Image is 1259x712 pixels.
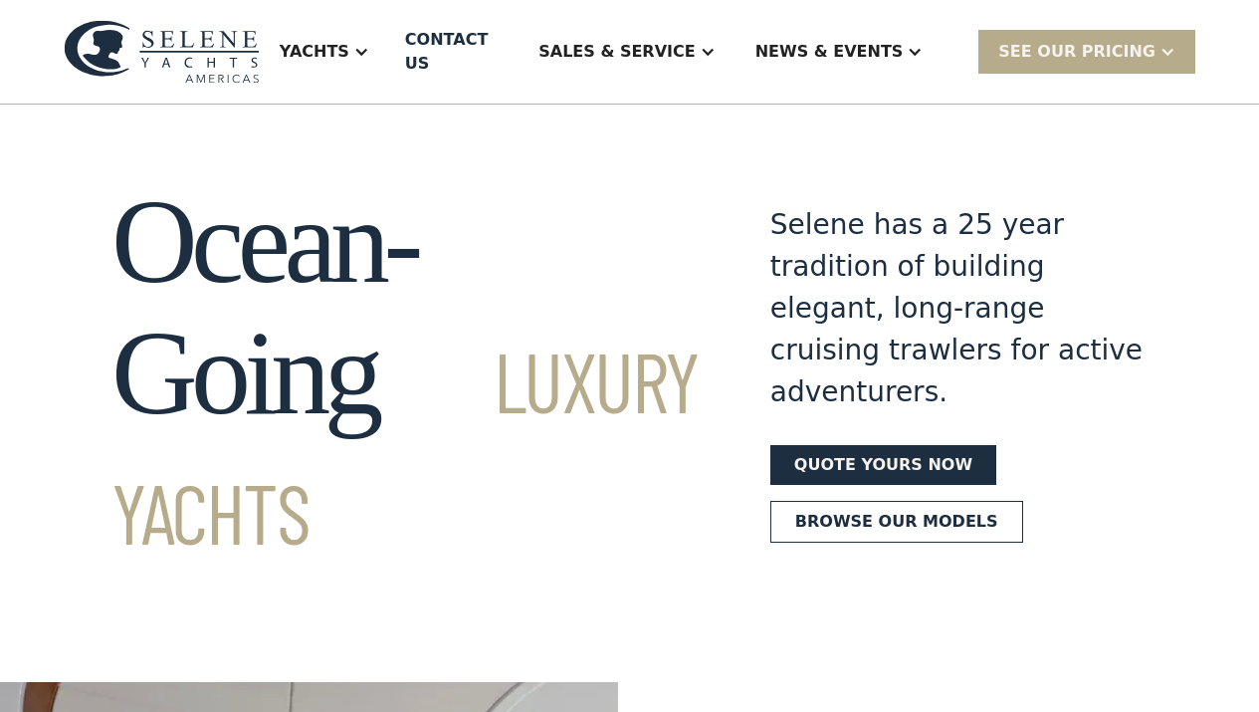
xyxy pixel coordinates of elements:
span: Luxury Yachts [111,330,699,562]
div: Selene has a 25 year tradition of building elegant, long-range cruising trawlers for active adven... [770,204,1148,413]
div: SEE Our Pricing [998,40,1155,64]
a: Quote yours now [770,445,996,485]
div: News & EVENTS [735,12,944,92]
div: Contact US [405,28,503,76]
div: Sales & Service [519,12,734,92]
div: SEE Our Pricing [978,30,1195,73]
div: Yachts [280,40,349,64]
div: Sales & Service [538,40,695,64]
div: News & EVENTS [755,40,904,64]
a: Browse our models [770,501,1023,543]
div: Yachts [260,12,389,92]
img: logo [64,20,260,84]
h1: Ocean-Going [111,176,699,571]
